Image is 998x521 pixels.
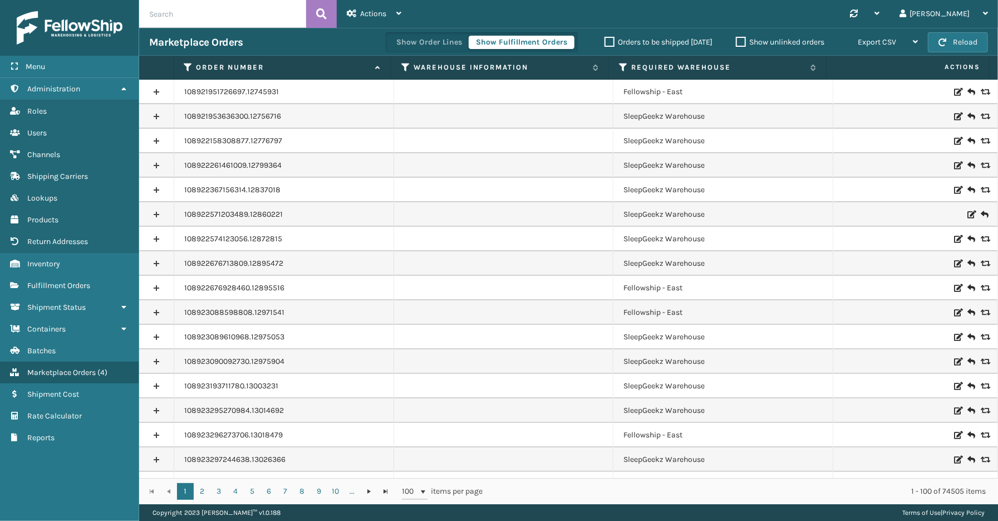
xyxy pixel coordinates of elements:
[184,86,279,98] a: 108921951726697.12745931
[184,160,282,171] a: 108922261461009.12799364
[210,483,227,500] a: 3
[196,62,370,72] label: Order Number
[244,483,260,500] a: 5
[981,284,987,292] i: Replace
[27,259,60,269] span: Inventory
[184,405,284,416] a: 108923295270984.13014692
[27,215,58,225] span: Products
[294,483,311,500] a: 8
[277,483,294,500] a: 7
[613,153,833,178] td: SleepGeekz Warehouse
[184,454,286,465] a: 108923297244638.13026366
[981,333,987,341] i: Replace
[613,251,833,276] td: SleepGeekz Warehouse
[27,172,88,181] span: Shipping Carriers
[184,430,283,441] a: 108923296273706.13018479
[954,382,961,390] i: Edit
[184,209,283,220] a: 108922571203489.12860221
[631,62,805,72] label: Required Warehouse
[981,260,987,267] i: Replace
[344,483,361,500] a: ...
[967,405,974,416] i: Create Return Label
[184,381,278,392] a: 108923193711780.13003231
[27,106,47,116] span: Roles
[954,88,961,96] i: Edit
[613,472,833,496] td: SleepGeekz Warehouse
[967,454,974,465] i: Create Return Label
[981,431,987,439] i: Replace
[902,504,985,521] div: |
[377,483,394,500] a: Go to the last page
[981,235,987,243] i: Replace
[967,111,974,122] i: Create Return Label
[613,300,833,325] td: Fellowship - East
[613,80,833,104] td: Fellowship - East
[604,37,712,47] label: Orders to be shipped [DATE]
[27,389,79,399] span: Shipment Cost
[954,162,961,169] i: Edit
[184,283,284,294] a: 108922676928460.12895516
[27,368,96,377] span: Marketplace Orders
[981,209,987,220] i: Create Return Label
[967,86,974,98] i: Create Return Label
[27,128,47,138] span: Users
[27,281,90,290] span: Fulfillment Orders
[967,233,974,245] i: Create Return Label
[177,483,194,500] a: 1
[954,260,961,267] i: Edit
[613,104,833,129] td: SleepGeekz Warehouse
[981,456,987,464] i: Replace
[613,129,833,153] td: SleepGeekz Warehouse
[954,358,961,366] i: Edit
[613,276,833,300] td: Fellowship - East
[981,137,987,145] i: Replace
[967,184,974,196] i: Create Return Label
[469,36,574,49] button: Show Fulfillment Orders
[613,227,833,251] td: SleepGeekz Warehouse
[498,486,986,497] div: 1 - 100 of 74505 items
[97,368,107,377] span: ( 4 )
[327,483,344,500] a: 10
[27,303,86,312] span: Shipment Status
[954,309,961,317] i: Edit
[967,307,974,318] i: Create Return Label
[184,233,282,245] a: 108922574123056.12872815
[954,284,961,292] i: Edit
[967,430,974,441] i: Create Return Label
[17,11,122,45] img: logo
[967,135,974,147] i: Create Return Label
[184,332,284,343] a: 108923089610968.12975053
[981,88,987,96] i: Replace
[365,487,373,496] span: Go to the next page
[981,162,987,169] i: Replace
[381,487,390,496] span: Go to the last page
[967,258,974,269] i: Create Return Label
[954,113,961,120] i: Edit
[27,433,55,442] span: Reports
[184,307,284,318] a: 108923088598808.12971541
[26,62,45,71] span: Menu
[194,483,210,500] a: 2
[967,283,974,294] i: Create Return Label
[27,237,88,246] span: Return Addresses
[736,37,824,47] label: Show unlinked orders
[260,483,277,500] a: 6
[858,37,896,47] span: Export CSV
[27,150,60,159] span: Channels
[414,62,587,72] label: Warehouse Information
[954,456,961,464] i: Edit
[27,411,82,421] span: Rate Calculator
[613,374,833,398] td: SleepGeekz Warehouse
[613,202,833,227] td: SleepGeekz Warehouse
[830,58,987,76] span: Actions
[27,193,57,203] span: Lookups
[149,36,243,49] h3: Marketplace Orders
[311,483,327,500] a: 9
[967,332,974,343] i: Create Return Label
[954,137,961,145] i: Edit
[981,407,987,415] i: Replace
[981,113,987,120] i: Replace
[227,483,244,500] a: 4
[981,382,987,390] i: Replace
[954,407,961,415] i: Edit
